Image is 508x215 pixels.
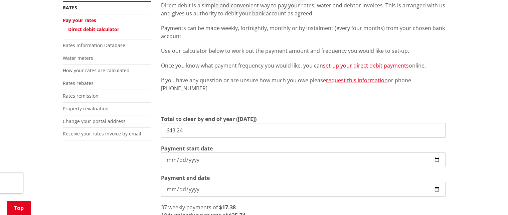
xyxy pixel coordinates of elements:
a: Rates [63,4,77,11]
p: If you have any question or are unsure how much you owe please or phone [PHONE_NUMBER]. [161,76,446,92]
a: Property revaluation [63,105,109,112]
a: Water meters [63,55,93,61]
a: Receive your rates invoice by email [63,130,141,137]
span: weekly payments of [168,204,218,211]
a: Rates remission [63,93,99,99]
label: Total to clear by end of year ([DATE]) [161,115,257,123]
a: request this information [326,77,388,84]
a: Rates Information Database [63,42,125,48]
label: Payment start date [161,144,213,152]
a: Pay your rates [63,17,96,23]
span: 37 [161,204,167,211]
iframe: Messenger Launcher [477,187,501,211]
a: Direct debit calculator [68,26,119,32]
a: Change your postal address [63,118,126,124]
p: Payments can be made weekly, fortnightly, monthly or by instalment (every four months) from your ... [161,24,446,40]
label: Payment end date [161,174,210,182]
a: How your rates are calculated [63,67,130,74]
p: Direct debit is a simple and convenient way to pay your rates, water and debtor invoices. This is... [161,1,446,17]
a: Top [7,201,31,215]
p: Once you know what payment frequency you would like, you can online. [161,62,446,70]
a: Rates rebates [63,80,94,86]
a: set-up your direct debit payments [323,62,409,69]
p: Use our calculator below to work out the payment amount and frequency you would like to set-up. [161,47,446,55]
strong: $17.38 [219,204,236,211]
